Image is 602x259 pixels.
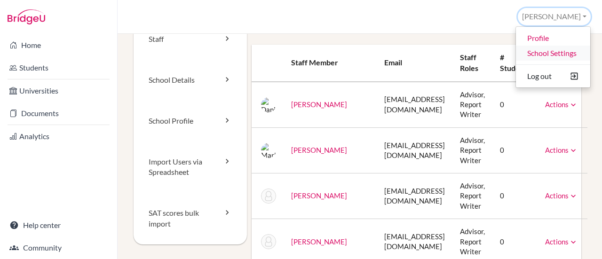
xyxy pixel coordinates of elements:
th: # students [492,45,538,82]
a: Analytics [2,127,115,146]
a: Students [2,58,115,77]
a: [PERSON_NAME] [291,237,347,246]
a: Universities [2,81,115,100]
a: [PERSON_NAME] [291,191,347,200]
a: Home [2,36,115,55]
a: Actions [545,237,578,246]
button: Log out [516,69,590,84]
td: [EMAIL_ADDRESS][DOMAIN_NAME] [377,127,452,173]
button: [PERSON_NAME] [518,8,591,25]
td: Advisor, Report Writer [452,82,492,128]
a: [PERSON_NAME] [291,100,347,109]
th: Staff roles [452,45,492,82]
a: Actions [545,191,578,200]
a: Documents [2,104,115,123]
a: Profile [516,31,590,46]
img: Bridge-U [8,9,45,24]
td: Advisor, Report Writer [452,127,492,173]
a: Help center [2,216,115,235]
td: 0 [492,82,538,128]
ul: [PERSON_NAME] [515,26,591,88]
a: Staff [134,19,247,60]
td: [EMAIL_ADDRESS][DOMAIN_NAME] [377,82,452,128]
img: Marlena Bartczak [261,143,276,158]
th: Email [377,45,452,82]
td: [EMAIL_ADDRESS][DOMAIN_NAME] [377,173,452,219]
img: Iwona BERSE [261,188,276,204]
td: 0 [492,173,538,219]
td: Advisor, Report Writer [452,173,492,219]
a: School Details [134,60,247,101]
a: [PERSON_NAME] [291,146,347,154]
a: School Settings [516,46,590,61]
a: Import Users via Spreadsheet [134,141,247,193]
a: School Profile [134,101,247,141]
a: Actions [545,146,578,154]
a: SAT scores bulk import [134,193,247,244]
th: Staff member [284,45,377,82]
td: 0 [492,127,538,173]
a: Actions [545,100,578,109]
img: Daniel Bagiński [261,97,276,112]
a: Community [2,238,115,257]
img: Katarzyna Buciak [261,234,276,249]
